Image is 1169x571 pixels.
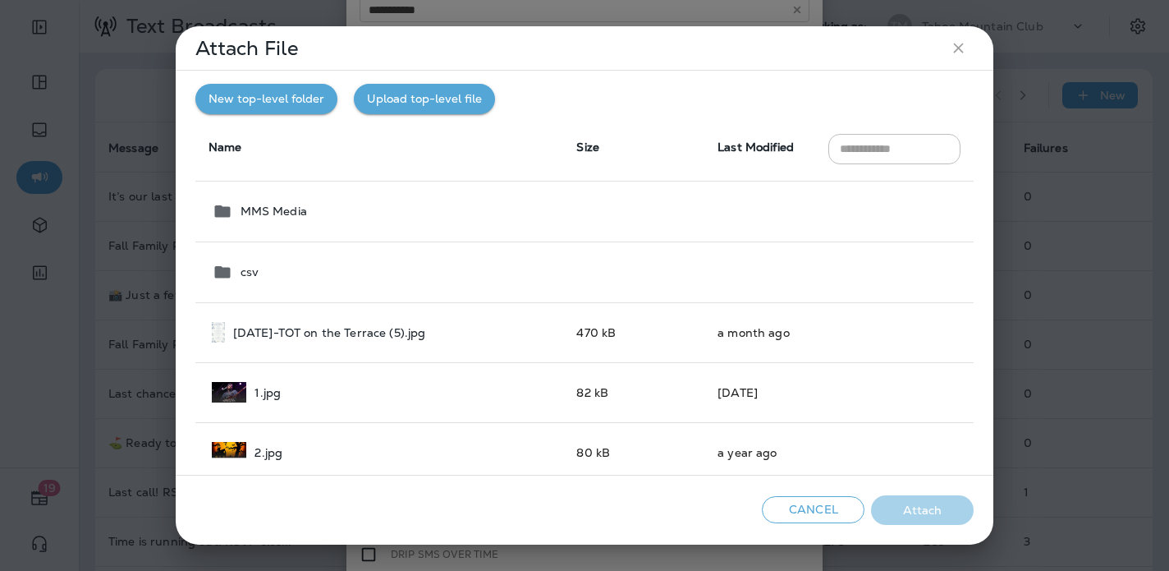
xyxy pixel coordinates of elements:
button: close [943,33,974,63]
span: Name [209,140,242,154]
span: Size [576,140,599,154]
img: 2.jpg [212,442,247,463]
td: [DATE] [704,362,815,422]
p: csv [241,265,259,279]
button: Upload top-level file [354,84,495,114]
p: [DATE]-TOT on the Terrace (5).jpg [233,326,426,339]
td: a month ago [704,302,815,362]
td: a year ago [704,422,815,482]
span: Last Modified [717,140,794,154]
button: New top-level folder [195,84,337,114]
img: 08.29.2025-TOT%20on%20the%20Terrace%20(5).jpg [212,322,225,343]
p: Attach File [195,42,299,55]
img: 1.jpg [212,382,247,403]
p: MMS Media [241,205,307,218]
p: 2.jpg [254,446,282,459]
button: Cancel [762,496,864,523]
td: 470 kB [563,302,704,362]
p: 1.jpg [254,386,281,399]
td: 80 kB [563,422,704,482]
td: 82 kB [563,362,704,422]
